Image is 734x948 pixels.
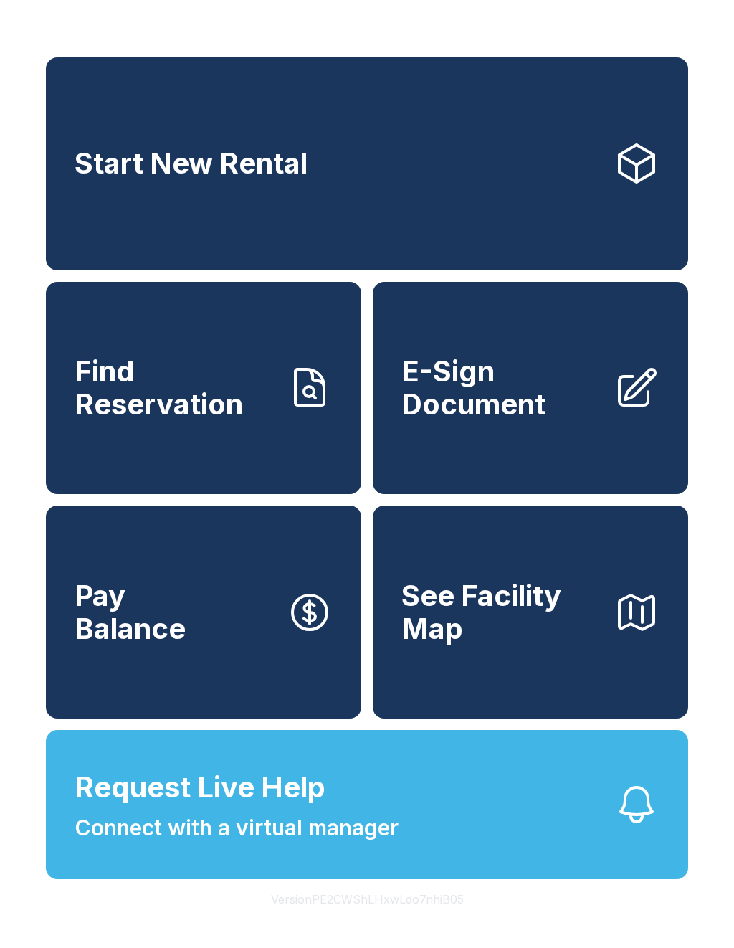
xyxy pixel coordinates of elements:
[373,506,688,719] button: See Facility Map
[46,57,688,270] a: Start New Rental
[46,282,361,495] a: Find Reservation
[46,506,361,719] a: PayBalance
[259,879,475,919] button: VersionPE2CWShLHxwLdo7nhiB05
[75,355,275,420] span: Find Reservation
[401,355,602,420] span: E-Sign Document
[401,579,602,645] span: See Facility Map
[46,730,688,879] button: Request Live HelpConnect with a virtual manager
[75,147,308,180] span: Start New Rental
[373,282,688,495] a: E-Sign Document
[75,812,399,844] span: Connect with a virtual manager
[75,579,186,645] span: Pay Balance
[75,766,325,809] span: Request Live Help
